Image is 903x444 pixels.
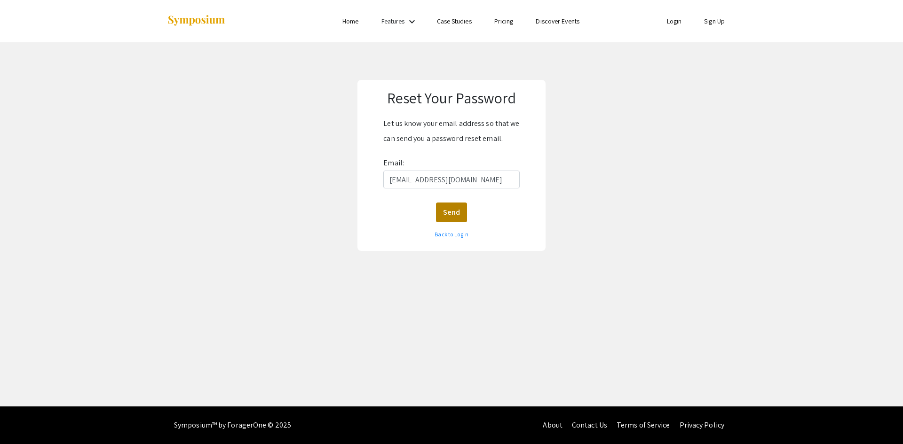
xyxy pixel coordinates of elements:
[494,17,514,25] a: Pricing
[342,17,358,25] a: Home
[167,15,226,27] img: Symposium by ForagerOne
[366,89,537,107] h1: Reset Your Password
[543,420,562,430] a: About
[536,17,579,25] a: Discover Events
[435,231,468,238] a: Back to Login
[436,203,467,222] button: Send
[617,420,670,430] a: Terms of Service
[406,16,418,27] mat-icon: Expand Features list
[680,420,724,430] a: Privacy Policy
[437,17,472,25] a: Case Studies
[383,156,404,171] label: Email:
[572,420,607,430] a: Contact Us
[381,17,405,25] a: Features
[704,17,725,25] a: Sign Up
[383,116,519,146] div: Let us know your email address so that we can send you a password reset email.
[667,17,682,25] a: Login
[174,406,291,444] div: Symposium™ by ForagerOne © 2025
